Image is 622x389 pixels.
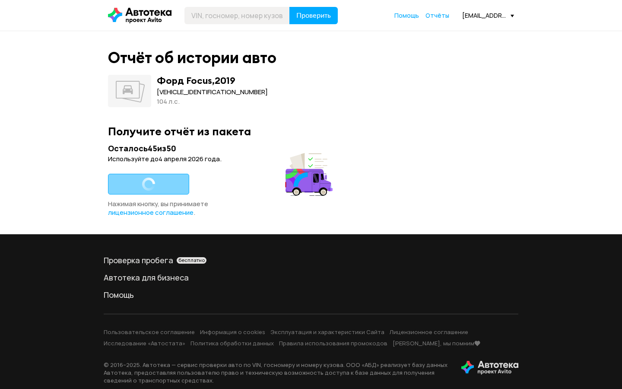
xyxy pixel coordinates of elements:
div: Осталось 45 из 50 [108,143,335,154]
div: Отчёт об истории авто [108,48,276,67]
span: Проверить [296,12,331,19]
img: tWS6KzJlK1XUpy65r7uaHVIs4JI6Dha8Nraz9T2hA03BhoCc4MtbvZCxBLwJIh+mQSIAkLBJpqMoKVdP8sONaFJLCz6I0+pu7... [461,361,518,375]
a: Информация о cookies [200,328,265,336]
div: Получите отчёт из пакета [108,124,514,138]
div: 104 л.c. [157,97,268,106]
button: Проверить [289,7,338,24]
span: Помощь [394,11,419,19]
a: Помощь [394,11,419,20]
div: Проверка пробега [104,255,518,265]
p: © 2016– 2025 . Автотека — сервис проверки авто по VIN, госномеру и номеру кузова. ООО «АБД» реали... [104,361,447,384]
div: [EMAIL_ADDRESS][DOMAIN_NAME] [462,11,514,19]
a: Политика обработки данных [190,339,274,347]
div: [VEHICLE_IDENTIFICATION_NUMBER] [157,87,268,97]
a: лицензионное соглашение [108,208,194,217]
a: Пользовательское соглашение [104,328,195,336]
a: Исследование «Автостата» [104,339,185,347]
a: Правила использования промокодов [279,339,387,347]
span: Нажимая кнопку, вы принимаете . [108,199,208,217]
a: Отчёты [425,11,449,20]
a: Лицензионное соглашение [390,328,468,336]
div: Используйте до 4 апреля 2026 года . [108,155,335,163]
a: Проверка пробегабесплатно [104,255,518,265]
input: VIN, госномер, номер кузова [184,7,290,24]
span: бесплатно [178,257,205,263]
a: Помощь [104,290,518,300]
div: Форд Focus , 2019 [157,75,235,86]
a: Эксплуатация и характеристики Сайта [270,328,384,336]
a: Автотека для бизнеса [104,272,518,283]
span: Отчёты [425,11,449,19]
a: [PERSON_NAME], мы помним [393,339,480,347]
